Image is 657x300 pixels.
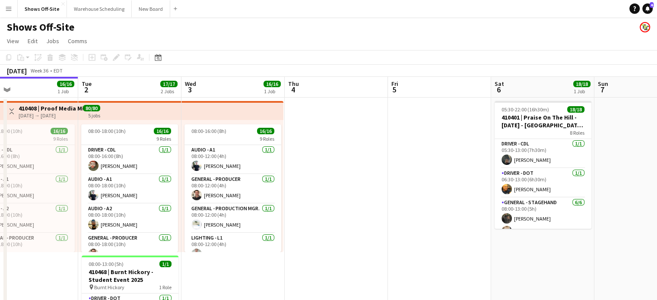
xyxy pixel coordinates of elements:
[132,0,170,17] button: New Board
[642,3,653,14] a: 4
[7,66,27,75] div: [DATE]
[18,0,67,17] button: Shows Off-Site
[24,35,41,47] a: Edit
[54,67,63,74] div: EDT
[28,37,38,45] span: Edit
[29,67,50,74] span: Week 36
[7,21,74,34] h1: Shows Off-Site
[68,37,87,45] span: Comms
[640,22,650,32] app-user-avatar: Labor Coordinator
[3,35,22,47] a: View
[7,37,19,45] span: View
[46,37,59,45] span: Jobs
[650,2,654,8] span: 4
[43,35,63,47] a: Jobs
[67,0,132,17] button: Warehouse Scheduling
[64,35,91,47] a: Comms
